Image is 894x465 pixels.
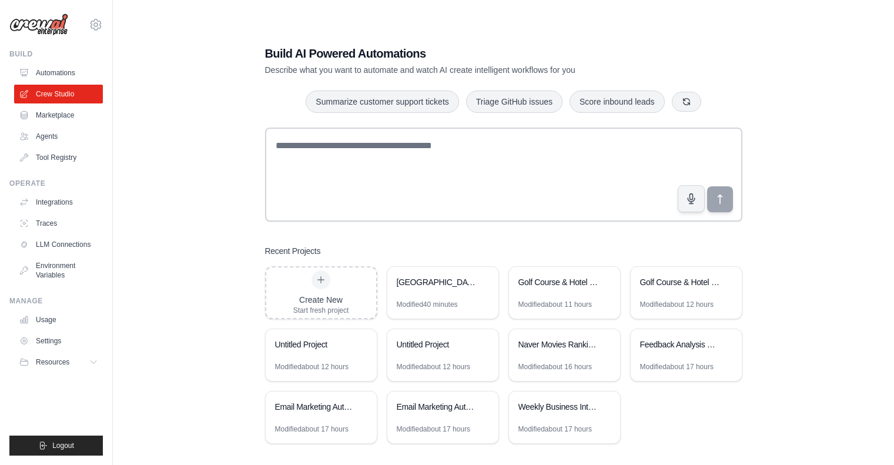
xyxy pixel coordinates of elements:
[397,401,477,413] div: Email Marketing Automation Hub
[36,357,69,367] span: Resources
[466,91,562,113] button: Triage GitHub issues
[265,45,660,62] h1: Build AI Powered Automations
[397,300,458,309] div: Modified 40 minutes
[293,294,349,306] div: Create New
[275,362,349,372] div: Modified about 12 hours
[9,14,68,36] img: Logo
[14,235,103,254] a: LLM Connections
[14,256,103,285] a: Environment Variables
[678,185,705,212] button: Click to speak your automation idea
[640,362,714,372] div: Modified about 17 hours
[14,353,103,372] button: Resources
[518,424,592,434] div: Modified about 17 hours
[14,106,103,125] a: Marketplace
[14,214,103,233] a: Traces
[14,332,103,350] a: Settings
[640,300,714,309] div: Modified about 12 hours
[14,310,103,329] a: Usage
[518,276,599,288] div: Golf Course & Hotel Research Automation
[265,245,321,257] h3: Recent Projects
[14,148,103,167] a: Tool Registry
[275,339,356,350] div: Untitled Project
[9,296,103,306] div: Manage
[9,49,103,59] div: Build
[9,179,103,188] div: Operate
[672,92,701,112] button: Get new suggestions
[397,362,470,372] div: Modified about 12 hours
[640,276,721,288] div: Golf Course & Hotel Research
[9,436,103,456] button: Logout
[518,300,592,309] div: Modified about 11 hours
[397,276,477,288] div: [GEOGRAPHIC_DATA] & Hotel Research
[14,127,103,146] a: Agents
[265,64,660,76] p: Describe what you want to automate and watch AI create intelligent workflows for you
[275,424,349,434] div: Modified about 17 hours
[275,401,356,413] div: Email Marketing Automation Suite
[518,401,599,413] div: Weekly Business Intelligence Reporter
[52,441,74,450] span: Logout
[397,339,477,350] div: Untitled Project
[14,193,103,212] a: Integrations
[518,339,599,350] div: Naver Movies Ranking Scraper
[14,63,103,82] a: Automations
[640,339,721,350] div: Feedback Analysis & Product Insights Automation
[14,85,103,103] a: Crew Studio
[306,91,458,113] button: Summarize customer support tickets
[397,424,470,434] div: Modified about 17 hours
[518,362,592,372] div: Modified about 16 hours
[293,306,349,315] div: Start fresh project
[570,91,665,113] button: Score inbound leads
